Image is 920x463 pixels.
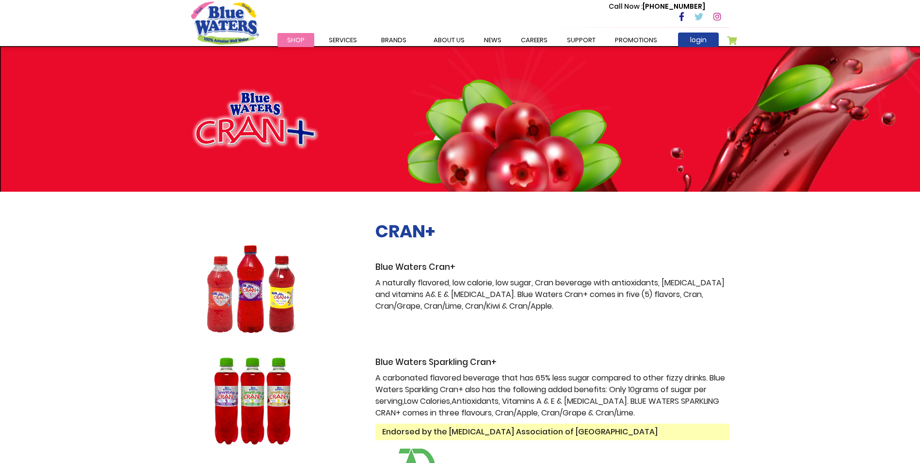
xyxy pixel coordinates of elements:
[191,1,259,44] a: store logo
[381,35,406,45] span: Brands
[609,1,705,12] p: [PHONE_NUMBER]
[375,424,729,440] span: Endorsed by the [MEDICAL_DATA] Association of [GEOGRAPHIC_DATA]
[287,35,305,45] span: Shop
[375,221,729,242] h2: CRAN+
[474,33,511,47] a: News
[191,357,313,445] img: Sparkling Cran 330ml
[375,277,729,312] p: A naturally flavored, low calorie, low sugar, Cran beverage with antioxidants, [MEDICAL_DATA] and...
[678,33,719,47] a: login
[375,372,729,419] p: A carbonated flavored beverage that has 65% less sugar compared to other fizzy drinks. Blue Water...
[557,33,605,47] a: support
[375,357,729,367] h3: Blue Waters Sparkling Cran+
[605,33,667,47] a: Promotions
[375,262,729,272] h3: Blue Waters Cran+
[424,33,474,47] a: about us
[609,1,643,11] span: Call Now :
[511,33,557,47] a: careers
[329,35,357,45] span: Services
